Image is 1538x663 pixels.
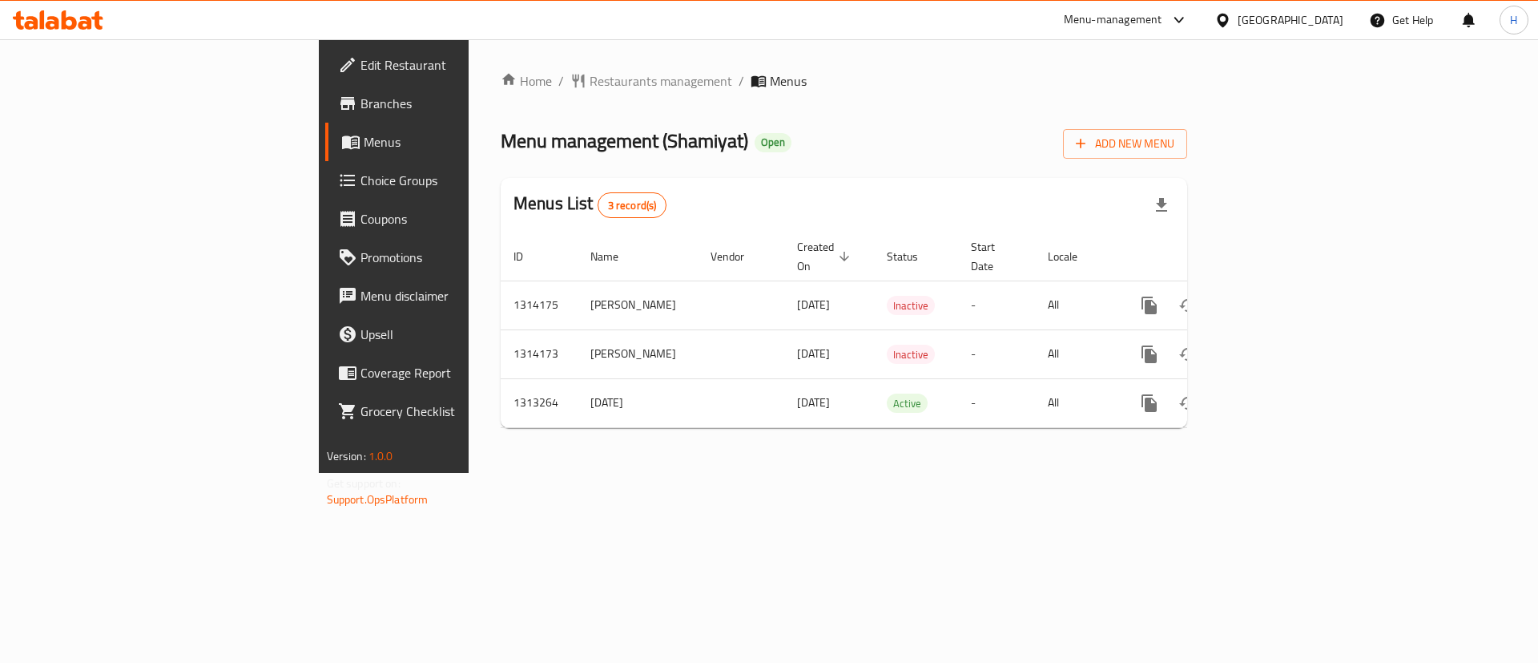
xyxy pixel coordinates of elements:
[327,489,429,510] a: Support.OpsPlatform
[887,247,939,266] span: Status
[325,315,576,354] a: Upsell
[958,378,1035,427] td: -
[360,248,563,267] span: Promotions
[501,71,1187,91] nav: breadcrumb
[1169,286,1207,325] button: Change Status
[598,192,667,218] div: Total records count
[325,84,576,123] a: Branches
[958,329,1035,378] td: -
[887,346,935,364] span: Inactive
[325,392,576,431] a: Grocery Checklist
[360,363,563,382] span: Coverage Report
[1142,186,1181,224] div: Export file
[325,200,576,238] a: Coupons
[364,132,563,152] span: Menus
[327,446,366,467] span: Version:
[755,133,791,152] div: Open
[360,55,563,75] span: Edit Restaurant
[887,394,928,413] div: Active
[770,71,807,91] span: Menus
[1063,129,1187,159] button: Add New Menu
[1510,11,1517,29] span: H
[325,123,576,161] a: Menus
[327,473,401,494] span: Get support on:
[739,71,744,91] li: /
[360,94,563,113] span: Branches
[360,325,563,344] span: Upsell
[590,247,639,266] span: Name
[578,281,698,329] td: [PERSON_NAME]
[755,135,791,149] span: Open
[578,329,698,378] td: [PERSON_NAME]
[513,247,544,266] span: ID
[1035,378,1117,427] td: All
[797,294,830,315] span: [DATE]
[1130,335,1169,374] button: more
[368,446,393,467] span: 1.0.0
[360,209,563,228] span: Coupons
[1064,10,1162,30] div: Menu-management
[570,71,732,91] a: Restaurants management
[1076,134,1174,154] span: Add New Menu
[590,71,732,91] span: Restaurants management
[325,46,576,84] a: Edit Restaurant
[797,237,855,276] span: Created On
[1169,384,1207,422] button: Change Status
[360,286,563,305] span: Menu disclaimer
[513,192,666,218] h2: Menus List
[325,354,576,392] a: Coverage Report
[797,343,830,364] span: [DATE]
[1130,286,1169,325] button: more
[797,392,830,413] span: [DATE]
[325,238,576,277] a: Promotions
[1238,11,1343,29] div: [GEOGRAPHIC_DATA]
[958,281,1035,329] td: -
[887,394,928,413] span: Active
[971,237,1016,276] span: Start Date
[1117,232,1297,281] th: Actions
[501,123,748,159] span: Menu management ( Shamiyat )
[360,402,563,421] span: Grocery Checklist
[360,171,563,190] span: Choice Groups
[1035,281,1117,329] td: All
[887,297,935,315] span: Inactive
[325,161,576,200] a: Choice Groups
[711,247,765,266] span: Vendor
[325,277,576,315] a: Menu disclaimer
[1048,247,1098,266] span: Locale
[1035,329,1117,378] td: All
[1130,384,1169,422] button: more
[1169,335,1207,374] button: Change Status
[578,378,698,427] td: [DATE]
[501,232,1297,428] table: enhanced table
[598,198,666,213] span: 3 record(s)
